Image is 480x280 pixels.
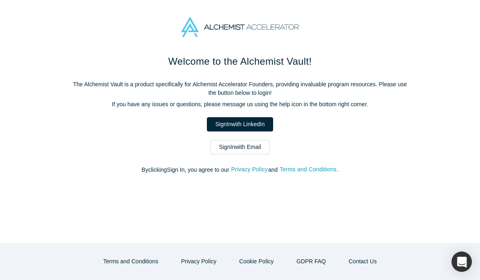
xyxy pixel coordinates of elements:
[181,17,298,37] img: Alchemist Accelerator Logo
[70,80,411,97] p: The Alchemist Vault is a product specifically for Alchemist Accelerator Founders, providing inval...
[172,254,225,269] button: Privacy Policy
[231,165,268,174] button: Privacy Policy
[70,100,411,109] p: If you have any issues or questions, please message us using the help icon in the bottom right co...
[279,165,337,174] button: Terms and Conditions
[70,166,411,174] p: By clicking Sign In , you agree to our and .
[70,54,411,69] h1: Welcome to the Alchemist Vault!
[207,117,273,131] a: SignInwith LinkedIn
[288,254,334,269] a: GDPR FAQ
[231,254,282,269] button: Cookie Policy
[95,254,167,269] button: Terms and Conditions
[211,140,270,154] a: SignInwith Email
[340,254,385,269] button: Contact Us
